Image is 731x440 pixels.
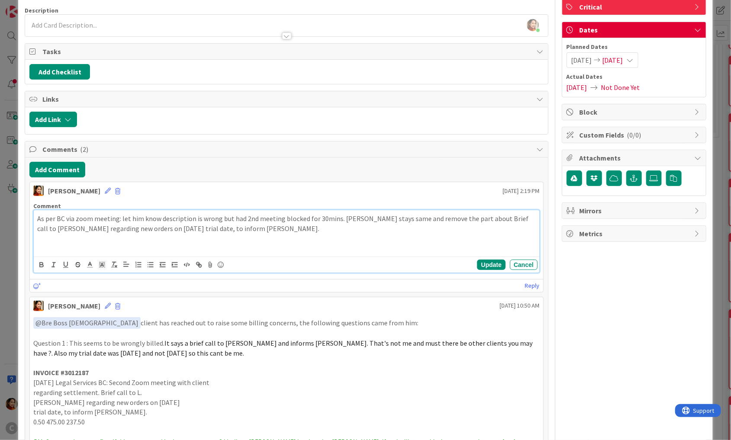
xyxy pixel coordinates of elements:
[603,55,623,65] span: [DATE]
[29,64,90,80] button: Add Checklist
[510,260,538,270] button: Cancel
[33,301,44,311] img: PM
[477,260,505,270] button: Update
[33,338,540,358] p: Question 1 : This seems to be wrongly billed.
[25,6,58,14] span: Description
[580,153,690,163] span: Attachments
[33,317,540,329] p: client has reached out to raise some billing concerns, the following questions came from him:
[33,417,540,427] p: 0.50 475.00 237.50
[525,280,540,291] a: Reply
[601,82,640,93] span: Not Done Yet
[48,186,100,196] div: [PERSON_NAME]
[567,72,702,81] span: Actual Dates
[29,162,85,177] button: Add Comment
[571,55,592,65] span: [DATE]
[627,131,641,139] span: ( 0/0 )
[29,112,77,127] button: Add Link
[567,82,587,93] span: [DATE]
[42,94,532,104] span: Links
[33,339,534,357] span: It says a brief call to [PERSON_NAME] and informs [PERSON_NAME]. That's not me and must there be ...
[42,144,532,154] span: Comments
[580,130,690,140] span: Custom Fields
[33,202,61,210] span: Comment
[567,42,702,51] span: Planned Dates
[35,318,138,327] span: Bre Boss [DEMOGRAPHIC_DATA]
[580,228,690,239] span: Metrics
[18,1,39,12] span: Support
[35,318,42,327] span: @
[580,107,690,117] span: Block
[33,398,540,408] p: [PERSON_NAME] regarding new orders on [DATE]
[33,407,540,417] p: trial date, to inform [PERSON_NAME].
[580,25,690,35] span: Dates
[580,2,690,12] span: Critical
[527,19,539,31] img: ZE7sHxBjl6aIQZ7EmcD5y5U36sLYn9QN.jpeg
[500,301,540,310] span: [DATE] 10:50 AM
[37,214,536,233] p: As per BC via zoom meeting: let him know description is wrong but had 2nd meeting blocked for 30m...
[80,145,88,154] span: ( 2 )
[33,378,540,388] p: [DATE] Legal Services BC: Second Zoom meeting with client
[33,368,89,377] strong: INVOICE #3012187
[580,206,690,216] span: Mirrors
[33,186,44,196] img: PM
[42,46,532,57] span: Tasks
[503,186,540,196] span: [DATE] 2:19 PM
[48,301,100,311] div: [PERSON_NAME]
[33,388,540,398] p: regarding settlement. Brief call to L.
